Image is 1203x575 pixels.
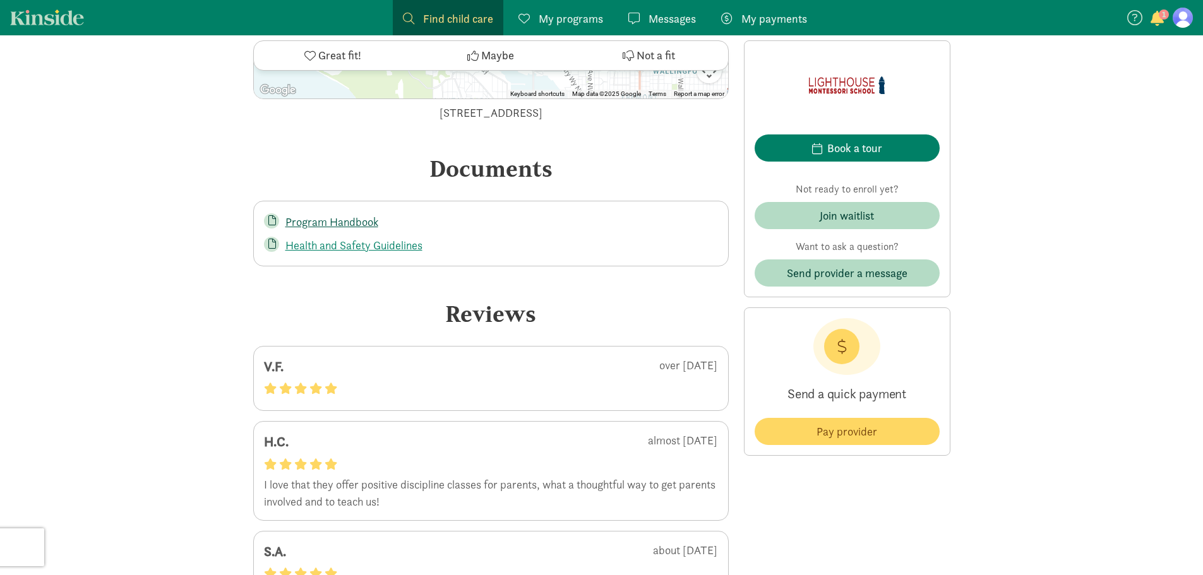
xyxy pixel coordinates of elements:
span: Messages [649,10,696,27]
span: Great fit! [318,47,361,64]
a: Program Handbook [285,215,378,229]
span: Maybe [481,47,514,64]
span: My programs [539,10,603,27]
span: Pay provider [817,423,877,440]
a: Kinside [10,9,84,25]
div: I love that they offer positive discipline classes for parents, what a thoughtful way to get pare... [264,476,718,510]
p: Not ready to enroll yet? [755,182,940,197]
img: Provider logo [809,51,885,119]
button: 1 [1149,11,1166,28]
a: Report a map error [674,90,724,97]
div: Book a tour [827,139,882,157]
button: Maybe [412,41,570,70]
div: almost [DATE] [418,432,718,457]
div: over [DATE] [418,357,718,382]
span: Not a fit [637,47,675,64]
button: Keyboard shortcuts [510,90,565,98]
div: V.F. [264,357,418,377]
button: Book a tour [755,134,940,162]
a: Health and Safety Guidelines [285,238,422,252]
div: Reviews [253,297,729,331]
div: Documents [253,151,729,186]
span: Find child care [423,10,493,27]
span: Map data ©2025 Google [572,90,641,97]
div: S.A. [264,542,418,562]
button: Not a fit [570,41,727,70]
div: [STREET_ADDRESS] [253,104,729,121]
button: Great fit! [254,41,412,70]
div: H.C. [264,432,418,452]
span: Send provider a message [787,264,907,282]
p: Send a quick payment [755,375,940,413]
button: Join waitlist [755,202,940,229]
button: Send provider a message [755,259,940,287]
a: Terms (opens in new tab) [649,90,666,97]
p: Want to ask a question? [755,239,940,254]
span: My payments [741,10,807,27]
span: 1 [1159,9,1169,20]
div: about [DATE] [418,542,718,567]
a: Open this area in Google Maps (opens a new window) [257,82,299,98]
div: Join waitlist [820,207,874,224]
img: Google [257,82,299,98]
